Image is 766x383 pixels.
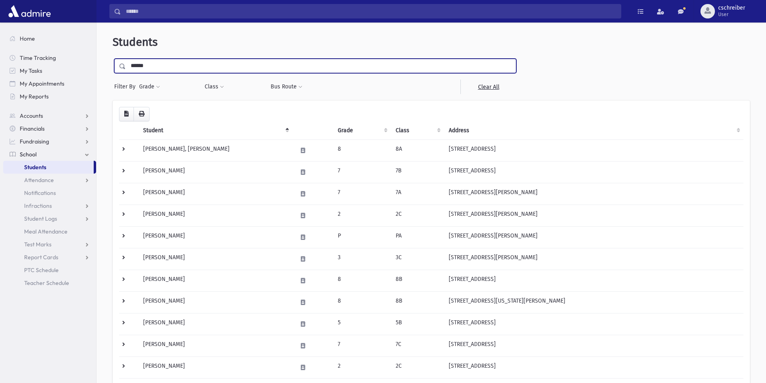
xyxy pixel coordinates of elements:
[6,3,53,19] img: AdmirePro
[20,35,35,42] span: Home
[3,264,96,276] a: PTC Schedule
[3,186,96,199] a: Notifications
[444,161,743,183] td: [STREET_ADDRESS]
[3,251,96,264] a: Report Cards
[391,226,444,248] td: PA
[391,248,444,270] td: 3C
[24,254,58,261] span: Report Cards
[138,226,292,248] td: [PERSON_NAME]
[333,121,391,140] th: Grade: activate to sort column ascending
[138,335,292,356] td: [PERSON_NAME]
[444,226,743,248] td: [STREET_ADDRESS][PERSON_NAME]
[333,248,391,270] td: 3
[138,356,292,378] td: [PERSON_NAME]
[444,356,743,378] td: [STREET_ADDRESS]
[391,270,444,291] td: 8B
[3,51,96,64] a: Time Tracking
[391,313,444,335] td: 5B
[391,291,444,313] td: 8B
[24,215,57,222] span: Student Logs
[333,335,391,356] td: 7
[20,138,49,145] span: Fundraising
[3,148,96,161] a: School
[138,139,292,161] td: [PERSON_NAME], [PERSON_NAME]
[3,90,96,103] a: My Reports
[460,80,516,94] a: Clear All
[3,161,94,174] a: Students
[24,189,56,197] span: Notifications
[391,183,444,205] td: 7A
[138,291,292,313] td: [PERSON_NAME]
[391,161,444,183] td: 7B
[138,205,292,226] td: [PERSON_NAME]
[444,335,743,356] td: [STREET_ADDRESS]
[119,107,134,121] button: CSV
[20,125,45,132] span: Financials
[391,205,444,226] td: 2C
[138,161,292,183] td: [PERSON_NAME]
[444,270,743,291] td: [STREET_ADDRESS]
[20,54,56,61] span: Time Tracking
[444,121,743,140] th: Address: activate to sort column ascending
[333,205,391,226] td: 2
[333,313,391,335] td: 5
[138,248,292,270] td: [PERSON_NAME]
[333,161,391,183] td: 7
[113,35,158,49] span: Students
[3,109,96,122] a: Accounts
[391,356,444,378] td: 2C
[3,32,96,45] a: Home
[24,279,69,287] span: Teacher Schedule
[121,4,621,18] input: Search
[3,276,96,289] a: Teacher Schedule
[20,93,49,100] span: My Reports
[718,11,745,18] span: User
[24,176,54,184] span: Attendance
[138,270,292,291] td: [PERSON_NAME]
[20,112,43,119] span: Accounts
[114,82,139,91] span: Filter By
[333,356,391,378] td: 2
[24,266,59,274] span: PTC Schedule
[20,67,42,74] span: My Tasks
[204,80,224,94] button: Class
[391,139,444,161] td: 8A
[444,139,743,161] td: [STREET_ADDRESS]
[3,212,96,225] a: Student Logs
[444,248,743,270] td: [STREET_ADDRESS][PERSON_NAME]
[444,183,743,205] td: [STREET_ADDRESS][PERSON_NAME]
[718,5,745,11] span: cschreiber
[138,121,292,140] th: Student: activate to sort column descending
[391,121,444,140] th: Class: activate to sort column ascending
[333,291,391,313] td: 8
[139,80,160,94] button: Grade
[270,80,303,94] button: Bus Route
[3,77,96,90] a: My Appointments
[333,183,391,205] td: 7
[24,164,46,171] span: Students
[3,199,96,212] a: Infractions
[24,241,51,248] span: Test Marks
[138,183,292,205] td: [PERSON_NAME]
[133,107,150,121] button: Print
[3,64,96,77] a: My Tasks
[24,202,52,209] span: Infractions
[138,313,292,335] td: [PERSON_NAME]
[444,205,743,226] td: [STREET_ADDRESS][PERSON_NAME]
[24,228,68,235] span: Meal Attendance
[444,313,743,335] td: [STREET_ADDRESS]
[3,225,96,238] a: Meal Attendance
[3,174,96,186] a: Attendance
[444,291,743,313] td: [STREET_ADDRESS][US_STATE][PERSON_NAME]
[391,335,444,356] td: 7C
[333,226,391,248] td: P
[20,80,64,87] span: My Appointments
[333,270,391,291] td: 8
[333,139,391,161] td: 8
[3,238,96,251] a: Test Marks
[20,151,37,158] span: School
[3,122,96,135] a: Financials
[3,135,96,148] a: Fundraising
